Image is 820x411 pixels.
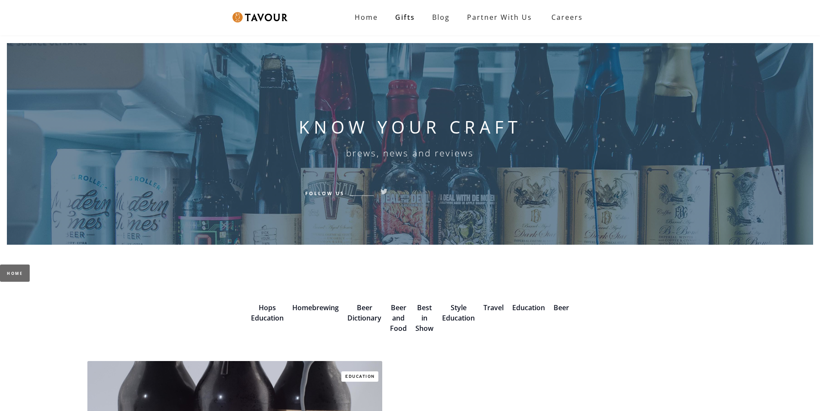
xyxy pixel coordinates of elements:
[305,189,344,197] h6: Follow Us
[355,12,378,22] strong: Home
[415,303,433,333] a: Best in Show
[442,303,475,323] a: Style Education
[390,303,407,333] a: Beer and Food
[292,303,339,312] a: Homebrewing
[551,9,583,26] strong: Careers
[554,303,569,312] a: Beer
[541,5,589,29] a: Careers
[387,9,424,26] a: Gifts
[483,303,504,312] a: Travel
[424,9,458,26] a: Blog
[341,371,378,382] a: Education
[347,303,381,323] a: Beer Dictionary
[458,9,541,26] a: Partner with Us
[346,9,387,26] a: Home
[251,303,284,323] a: Hops Education
[299,117,522,137] h1: KNOW YOUR CRAFT
[512,303,545,312] a: Education
[346,148,474,158] h6: brews, news and reviews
